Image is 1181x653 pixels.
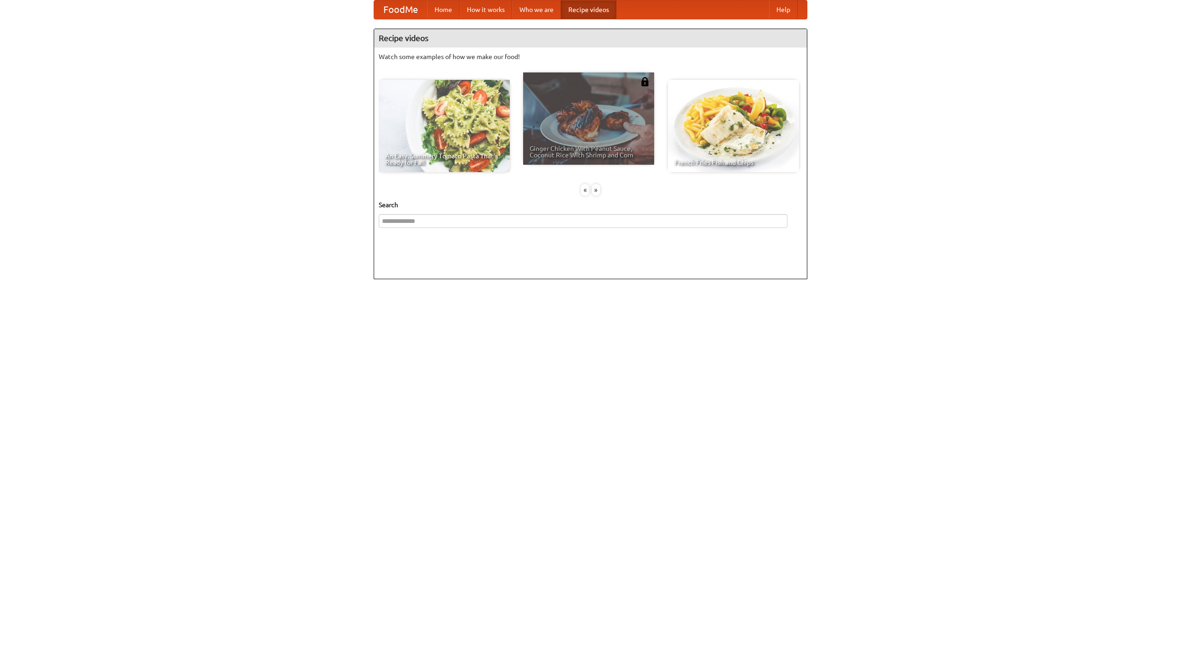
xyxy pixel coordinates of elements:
[581,184,589,196] div: «
[374,29,807,48] h4: Recipe videos
[379,80,510,172] a: An Easy, Summery Tomato Pasta That's Ready for Fall
[379,52,802,61] p: Watch some examples of how we make our food!
[592,184,600,196] div: »
[674,159,793,166] span: French Fries Fish and Chips
[379,200,802,210] h5: Search
[385,153,503,166] span: An Easy, Summery Tomato Pasta That's Ready for Fall
[668,80,799,172] a: French Fries Fish and Chips
[769,0,798,19] a: Help
[427,0,459,19] a: Home
[374,0,427,19] a: FoodMe
[459,0,512,19] a: How it works
[512,0,561,19] a: Who we are
[561,0,616,19] a: Recipe videos
[640,77,650,86] img: 483408.png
